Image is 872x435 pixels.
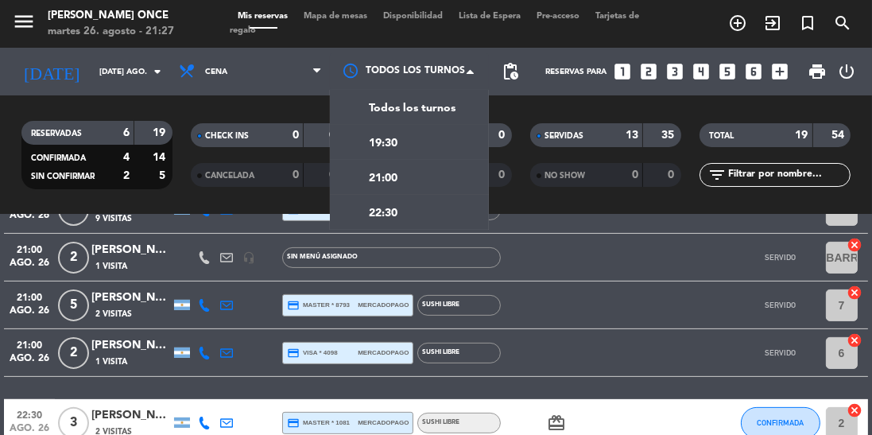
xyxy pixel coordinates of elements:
i: cancel [847,285,863,301]
button: SERVIDO [741,337,820,369]
span: Mapa de mesas [296,12,375,21]
strong: 2 [123,170,130,181]
button: SERVIDO [741,242,820,274]
span: 1 Visita [95,260,127,273]
span: ago. 26 [10,305,49,324]
strong: 0 [293,130,299,141]
i: looks_two [638,61,659,82]
span: 2 [58,242,89,274]
span: 19:30 [369,134,397,153]
span: SERVIDO [765,301,796,309]
i: card_giftcard [547,414,566,433]
span: RESERVADAS [31,130,82,138]
span: Cena [205,68,227,76]
span: 2 [58,337,89,369]
span: SIN CONFIRMAR [31,173,95,181]
i: credit_card [287,417,300,429]
div: [PERSON_NAME] [91,241,171,259]
strong: 0 [498,130,508,141]
span: Sushi libre [422,301,459,308]
strong: 14 [153,152,169,163]
span: pending_actions [501,62,520,81]
span: Sin menú asignado [287,254,358,260]
span: visa * 4098 [287,347,337,359]
span: 21:00 [369,169,397,188]
i: search [833,14,852,33]
i: power_settings_new [837,62,856,81]
span: 21:00 [10,239,49,258]
span: 1 Visita [95,355,127,368]
span: TOTAL [709,132,734,140]
span: NO SHOW [545,172,585,180]
div: [PERSON_NAME] [91,336,171,355]
span: mercadopago [358,348,409,358]
strong: 4 [123,152,130,163]
strong: 0 [329,169,339,181]
strong: 0 [329,130,339,141]
i: looks_6 [743,61,764,82]
i: cancel [847,402,863,418]
div: [PERSON_NAME] Once [48,8,174,24]
i: arrow_drop_down [148,62,167,81]
i: turned_in_not [798,14,817,33]
span: CONFIRMADA [757,418,804,427]
i: credit_card [287,347,300,359]
span: Mis reservas [230,12,296,21]
strong: 0 [293,169,299,181]
span: print [808,62,827,81]
span: CONFIRMADA [31,154,86,162]
i: exit_to_app [763,14,782,33]
span: Pre-acceso [529,12,587,21]
span: mercadopago [358,300,409,310]
span: 2 Visitas [95,308,132,320]
input: Filtrar por nombre... [727,166,850,184]
strong: 0 [498,169,508,181]
span: SERVIDO [765,348,796,357]
div: [PERSON_NAME] [91,289,171,307]
span: SERVIDO [765,253,796,262]
div: martes 26. agosto - 21:27 [48,24,174,40]
i: [DATE] [12,55,91,88]
i: looks_3 [665,61,685,82]
i: add_box [769,61,790,82]
i: headset_mic [242,251,255,264]
span: 21:00 [10,335,49,353]
strong: 19 [796,130,808,141]
strong: 19 [153,127,169,138]
span: 5 [58,289,89,321]
strong: 35 [661,130,677,141]
i: looks_5 [717,61,738,82]
span: CANCELADA [205,172,254,180]
span: 22:30 [10,405,49,423]
span: 9 Visitas [95,212,132,225]
span: Disponibilidad [375,12,451,21]
i: menu [12,10,36,33]
div: LOG OUT [833,48,860,95]
i: looks_one [612,61,633,82]
i: cancel [847,332,863,348]
strong: 6 [123,127,130,138]
span: master * 1081 [287,417,350,429]
i: filter_list [707,165,727,184]
span: CHECK INS [205,132,249,140]
button: menu [12,10,36,39]
span: master * 8793 [287,299,350,312]
span: 21:00 [10,287,49,305]
span: Sushi libre [422,349,459,355]
span: Reservas para [545,68,607,76]
span: Sushi libre [422,419,459,425]
strong: 13 [626,130,638,141]
span: mercadopago [358,418,409,428]
span: Todos los turnos [369,99,455,118]
span: 22:30 [369,204,397,223]
i: looks_4 [691,61,711,82]
strong: 0 [632,169,638,181]
span: ago. 26 [10,258,49,276]
i: cancel [847,237,863,253]
button: SERVIDO [741,289,820,321]
div: [PERSON_NAME] [91,406,171,425]
i: add_circle_outline [728,14,747,33]
span: ago. 26 [10,210,49,228]
span: SERVIDAS [545,132,583,140]
strong: 5 [159,170,169,181]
